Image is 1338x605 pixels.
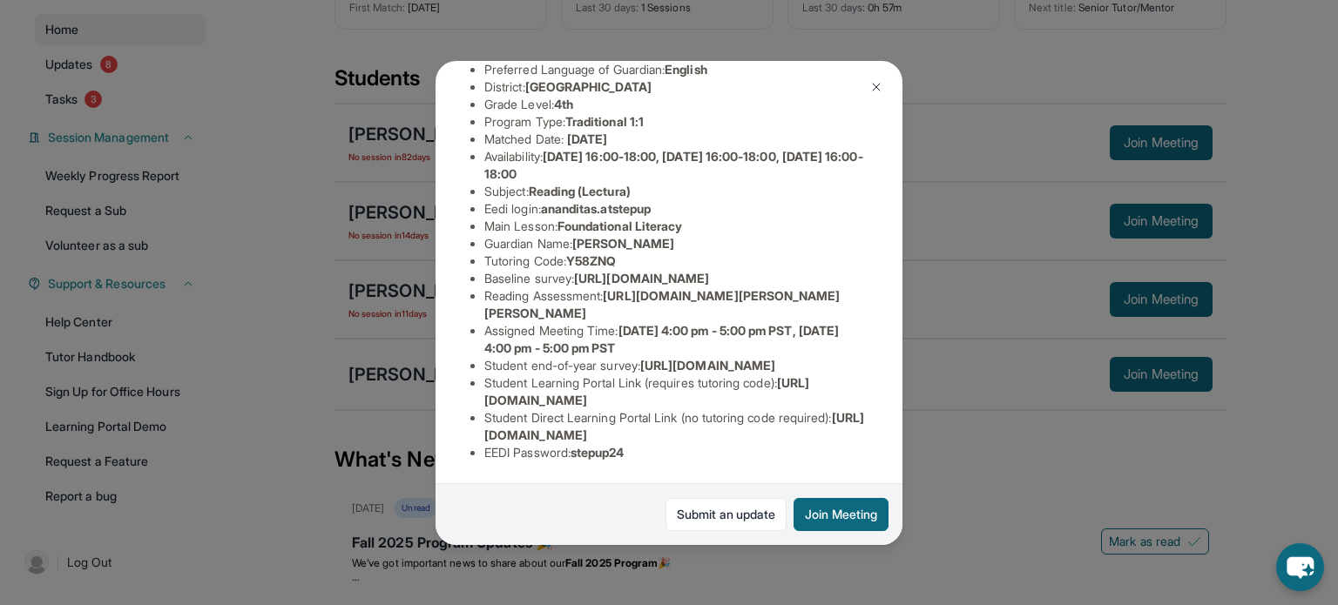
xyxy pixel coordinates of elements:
[484,409,868,444] li: Student Direct Learning Portal Link (no tutoring code required) :
[484,270,868,287] li: Baseline survey :
[484,218,868,235] li: Main Lesson :
[484,183,868,200] li: Subject :
[565,114,644,129] span: Traditional 1:1
[554,97,573,111] span: 4th
[484,96,868,113] li: Grade Level:
[566,253,616,268] span: Y58ZNQ
[557,218,682,233] span: Foundational Literacy
[484,61,868,78] li: Preferred Language of Guardian:
[484,235,868,252] li: Guardian Name :
[574,271,709,286] span: [URL][DOMAIN_NAME]
[484,200,868,218] li: Eedi login :
[484,374,868,409] li: Student Learning Portal Link (requires tutoring code) :
[794,498,889,531] button: Join Meeting
[484,78,868,96] li: District:
[484,288,841,320] span: [URL][DOMAIN_NAME][PERSON_NAME][PERSON_NAME]
[541,201,651,216] span: ananditas.atstepup
[1276,543,1324,591] button: chat-button
[484,252,868,270] li: Tutoring Code :
[525,79,652,94] span: [GEOGRAPHIC_DATA]
[484,287,868,322] li: Reading Assessment :
[484,323,839,355] span: [DATE] 4:00 pm - 5:00 pm PST, [DATE] 4:00 pm - 5:00 pm PST
[484,357,868,374] li: Student end-of-year survey :
[529,184,631,198] span: Reading (Lectura)
[567,131,607,146] span: [DATE]
[484,131,868,148] li: Matched Date:
[484,149,863,181] span: [DATE] 16:00-18:00, [DATE] 16:00-18:00, [DATE] 16:00-18:00
[666,498,787,531] a: Submit an update
[665,62,707,77] span: English
[484,322,868,357] li: Assigned Meeting Time :
[869,80,883,94] img: Close Icon
[484,148,868,183] li: Availability:
[640,358,775,373] span: [URL][DOMAIN_NAME]
[572,236,674,251] span: [PERSON_NAME]
[484,113,868,131] li: Program Type:
[571,445,625,460] span: stepup24
[484,444,868,461] li: EEDI Password :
